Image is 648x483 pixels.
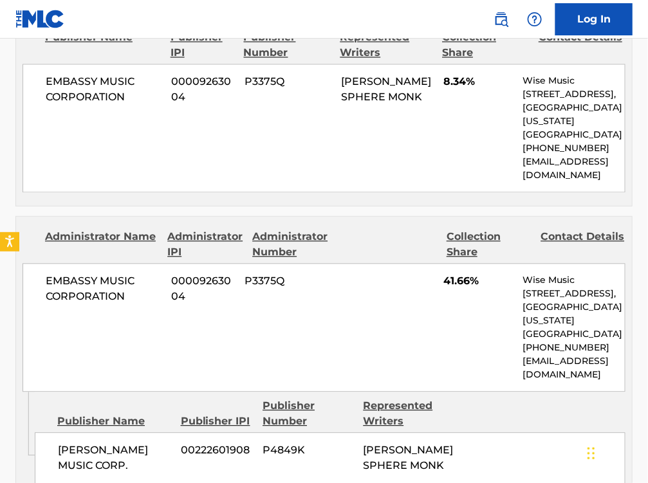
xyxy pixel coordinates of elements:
[442,30,529,61] div: Collection Share
[527,12,542,27] img: help
[244,30,331,61] div: Publisher Number
[57,414,171,430] div: Publisher Name
[340,30,433,61] div: Represented Writers
[523,88,625,102] p: [STREET_ADDRESS],
[523,301,625,328] p: [GEOGRAPHIC_DATA][US_STATE]
[588,434,595,473] div: Drag
[46,75,162,105] span: EMBASSY MUSIC CORPORATION
[523,287,625,301] p: [STREET_ADDRESS],
[443,274,513,289] span: 41.66%
[522,6,548,32] div: Help
[523,342,625,355] p: [PHONE_NUMBER]
[58,443,171,474] span: [PERSON_NAME] MUSIC CORP.
[181,414,254,430] div: Publisher IPI
[523,129,625,142] p: [GEOGRAPHIC_DATA]
[494,12,509,27] img: search
[171,75,235,105] span: 00009263004
[171,30,234,61] div: Publisher IPI
[15,10,65,28] img: MLC Logo
[523,328,625,342] p: [GEOGRAPHIC_DATA]
[523,355,625,382] p: [EMAIL_ADDRESS][DOMAIN_NAME]
[523,274,625,287] p: Wise Music
[363,399,454,430] div: Represented Writers
[584,421,648,483] iframe: Chat Widget
[263,443,354,459] span: P4849K
[167,230,243,260] div: Administrator IPI
[181,443,253,459] span: 00222601908
[263,399,353,430] div: Publisher Number
[443,75,513,90] span: 8.34%
[523,75,625,88] p: Wise Music
[341,76,431,104] span: [PERSON_NAME] SPHERE MONK
[245,75,331,90] span: P3375Q
[539,30,625,61] div: Contact Details
[45,230,158,260] div: Administrator Name
[245,274,331,289] span: P3375Q
[171,274,235,305] span: 00009263004
[45,30,161,61] div: Publisher Name
[364,444,454,472] span: [PERSON_NAME] SPHERE MONK
[252,230,337,260] div: Administrator Number
[488,6,514,32] a: Public Search
[541,230,625,260] div: Contact Details
[46,274,162,305] span: EMBASSY MUSIC CORPORATION
[523,156,625,183] p: [EMAIL_ADDRESS][DOMAIN_NAME]
[523,102,625,129] p: [GEOGRAPHIC_DATA][US_STATE]
[447,230,531,260] div: Collection Share
[523,142,625,156] p: [PHONE_NUMBER]
[555,3,633,35] a: Log In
